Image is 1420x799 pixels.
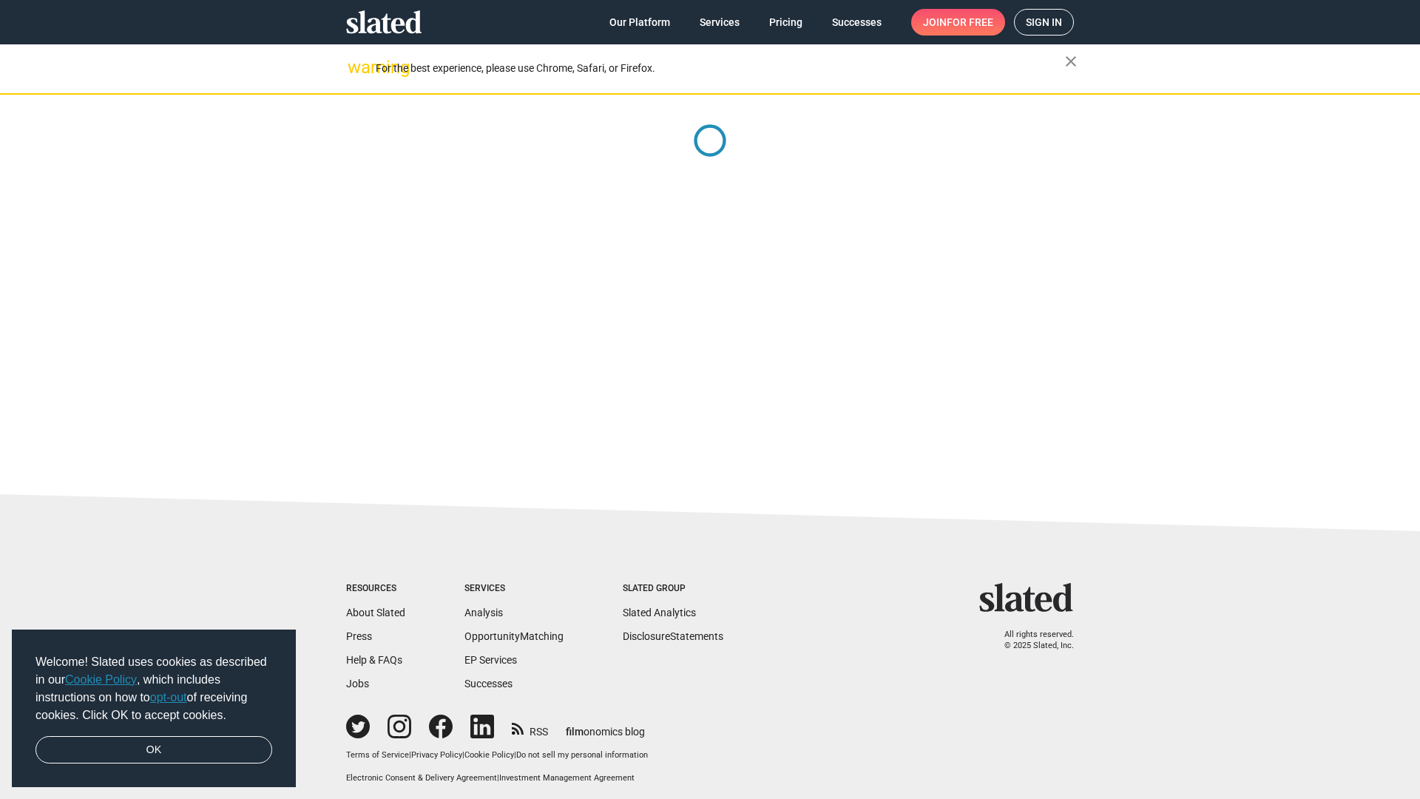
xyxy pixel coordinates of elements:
[346,630,372,642] a: Press
[35,736,272,764] a: dismiss cookie message
[623,583,723,595] div: Slated Group
[566,726,584,738] span: film
[346,654,402,666] a: Help & FAQs
[464,654,517,666] a: EP Services
[688,9,751,36] a: Services
[911,9,1005,36] a: Joinfor free
[623,630,723,642] a: DisclosureStatements
[497,773,499,783] span: |
[150,691,187,704] a: opt-out
[409,750,411,760] span: |
[512,716,548,739] a: RSS
[1062,53,1080,70] mat-icon: close
[923,9,993,36] span: Join
[12,630,296,788] div: cookieconsent
[346,750,409,760] a: Terms of Service
[609,9,670,36] span: Our Platform
[947,9,993,36] span: for free
[464,583,564,595] div: Services
[346,678,369,690] a: Jobs
[464,607,503,618] a: Analysis
[346,773,497,783] a: Electronic Consent & Delivery Agreement
[346,607,405,618] a: About Slated
[700,9,740,36] span: Services
[376,58,1065,78] div: For the best experience, please use Chrome, Safari, or Firefox.
[1026,10,1062,35] span: Sign in
[598,9,682,36] a: Our Platform
[989,630,1074,651] p: All rights reserved. © 2025 Slated, Inc.
[514,750,516,760] span: |
[832,9,882,36] span: Successes
[346,583,405,595] div: Resources
[820,9,893,36] a: Successes
[35,653,272,724] span: Welcome! Slated uses cookies as described in our , which includes instructions on how to of recei...
[757,9,814,36] a: Pricing
[1014,9,1074,36] a: Sign in
[623,607,696,618] a: Slated Analytics
[499,773,635,783] a: Investment Management Agreement
[348,58,365,76] mat-icon: warning
[464,750,514,760] a: Cookie Policy
[462,750,464,760] span: |
[464,678,513,690] a: Successes
[411,750,462,760] a: Privacy Policy
[65,673,137,686] a: Cookie Policy
[566,713,645,739] a: filmonomics blog
[516,750,648,761] button: Do not sell my personal information
[464,630,564,642] a: OpportunityMatching
[769,9,802,36] span: Pricing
